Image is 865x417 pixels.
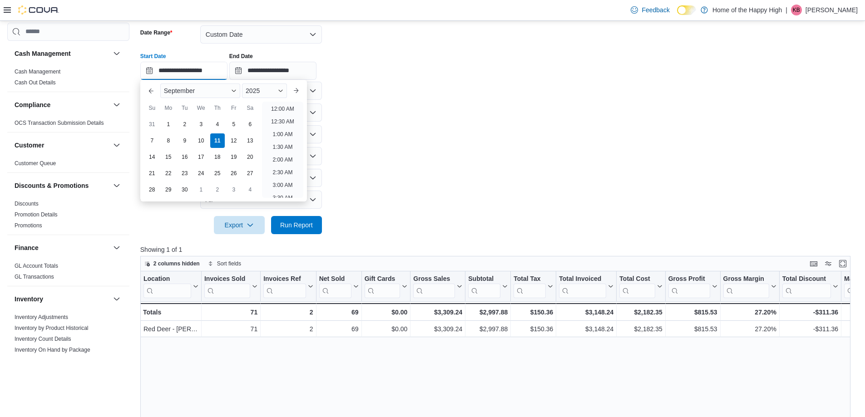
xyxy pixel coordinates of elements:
div: September, 2025 [144,116,258,198]
div: Finance [7,260,129,286]
a: Promotion Details [15,211,58,218]
div: $3,148.24 [559,307,613,318]
a: Inventory by Product Historical [15,325,89,331]
div: Gross Sales [413,275,455,298]
input: Dark Mode [677,5,696,15]
div: day-11 [210,133,225,148]
div: Gross Margin [723,275,769,284]
div: Location [143,275,191,298]
div: day-24 [194,166,208,181]
div: Net Sold [319,275,351,298]
button: Compliance [15,100,109,109]
div: day-20 [243,150,257,164]
div: day-5 [227,117,241,132]
div: Subtotal [468,275,500,298]
button: Gross Sales [413,275,462,298]
button: Gross Margin [723,275,776,298]
p: | [786,5,787,15]
span: Promotions [15,222,42,229]
span: KB [793,5,800,15]
div: day-23 [178,166,192,181]
div: Gift Card Sales [364,275,400,298]
button: Inventory [111,294,122,304]
li: 2:30 AM [269,167,296,178]
div: $3,309.24 [413,324,462,334]
div: $2,997.88 [468,324,508,334]
p: [PERSON_NAME] [806,5,858,15]
button: Total Invoiced [559,275,613,298]
ul: Time [262,102,303,198]
div: 69 [319,324,358,334]
div: Tu [178,101,192,115]
label: Date Range [140,29,173,36]
h3: Inventory [15,294,43,304]
img: Cova [18,5,59,15]
div: day-1 [161,117,176,132]
div: $150.36 [514,324,553,334]
div: $0.00 [364,324,407,334]
button: Compliance [111,99,122,110]
div: day-25 [210,166,225,181]
div: day-17 [194,150,208,164]
div: 69 [319,307,358,318]
div: Compliance [7,118,129,132]
span: Inventory by Product Historical [15,324,89,332]
div: Mo [161,101,176,115]
div: $2,997.88 [468,307,508,318]
div: Total Discount [782,275,831,298]
span: 2 columns hidden [153,260,200,267]
a: Inventory Count Details [15,336,71,342]
span: Run Report [280,221,313,230]
div: day-14 [145,150,159,164]
li: 2:00 AM [269,154,296,165]
h3: Compliance [15,100,50,109]
div: day-16 [178,150,192,164]
span: Promotion Details [15,211,58,218]
div: Invoices Sold [204,275,250,284]
button: Cash Management [15,49,109,58]
span: Export [219,216,259,234]
div: day-18 [210,150,225,164]
li: 12:30 AM [267,116,298,127]
div: Su [145,101,159,115]
li: 1:00 AM [269,129,296,140]
button: Net Sold [319,275,358,298]
div: 71 [204,324,257,334]
button: Custom Date [200,25,322,44]
div: Gross Margin [723,275,769,298]
button: Export [214,216,265,234]
button: Next month [289,83,303,98]
div: $3,309.24 [413,307,462,318]
div: $0.00 [364,307,407,318]
button: Location [143,275,198,298]
a: Inventory Adjustments [15,314,68,320]
button: Invoices Sold [204,275,257,298]
div: -$311.36 [782,307,838,318]
div: Discounts & Promotions [7,198,129,235]
h3: Customer [15,141,44,150]
h3: Cash Management [15,49,71,58]
div: Subtotal [468,275,500,284]
button: Discounts & Promotions [111,180,122,191]
div: day-30 [178,182,192,197]
div: day-4 [210,117,225,132]
div: Net Sold [319,275,351,284]
div: 27.20% [723,324,776,334]
div: $3,148.24 [559,324,613,334]
div: $815.53 [668,307,717,318]
div: day-9 [178,133,192,148]
div: Total Invoiced [559,275,606,298]
div: day-4 [243,182,257,197]
div: day-2 [210,182,225,197]
div: day-22 [161,166,176,181]
div: day-6 [243,117,257,132]
div: Total Discount [782,275,831,284]
div: 27.20% [723,307,776,318]
div: Gross Sales [413,275,455,284]
li: 12:00 AM [267,103,298,114]
a: Customer Queue [15,160,56,167]
div: Total Invoiced [559,275,606,284]
a: Cash Out Details [15,79,56,86]
span: GL Account Totals [15,262,58,270]
span: GL Transactions [15,273,54,280]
